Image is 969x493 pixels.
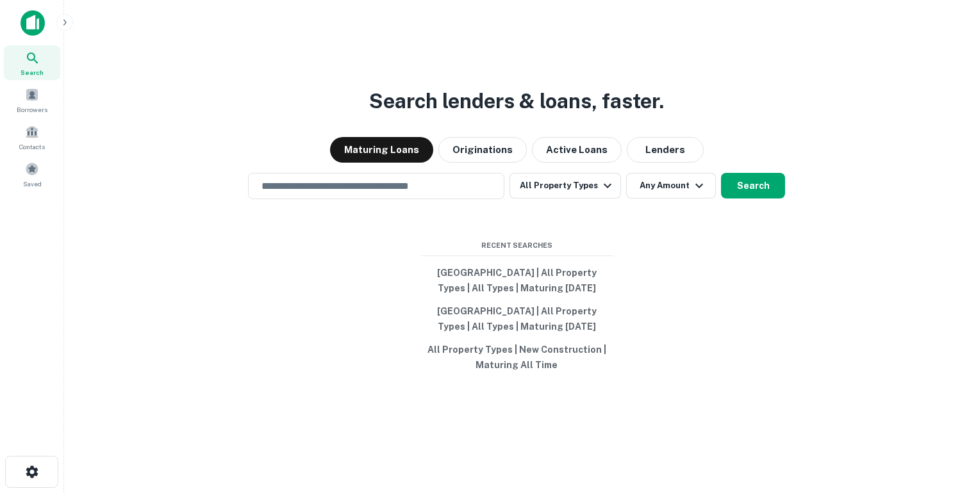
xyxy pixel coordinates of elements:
button: [GEOGRAPHIC_DATA] | All Property Types | All Types | Maturing [DATE] [420,300,613,338]
button: All Property Types [509,173,621,198]
iframe: Chat Widget [905,391,969,452]
span: Contacts [19,141,45,152]
button: All Property Types | New Construction | Maturing All Time [420,338,613,376]
span: Saved [23,179,42,189]
a: Saved [4,157,60,191]
button: Search [721,173,785,198]
span: Recent Searches [420,240,613,251]
button: Lenders [627,137,704,163]
button: Active Loans [532,137,622,163]
a: Borrowers [4,83,60,117]
span: Borrowers [17,104,47,115]
span: Search [21,67,44,77]
h3: Search lenders & loans, faster. [369,86,664,117]
a: Contacts [4,120,60,154]
button: Maturing Loans [330,137,433,163]
button: [GEOGRAPHIC_DATA] | All Property Types | All Types | Maturing [DATE] [420,261,613,300]
button: Originations [438,137,527,163]
a: Search [4,45,60,80]
img: capitalize-icon.png [21,10,45,36]
button: Any Amount [626,173,716,198]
